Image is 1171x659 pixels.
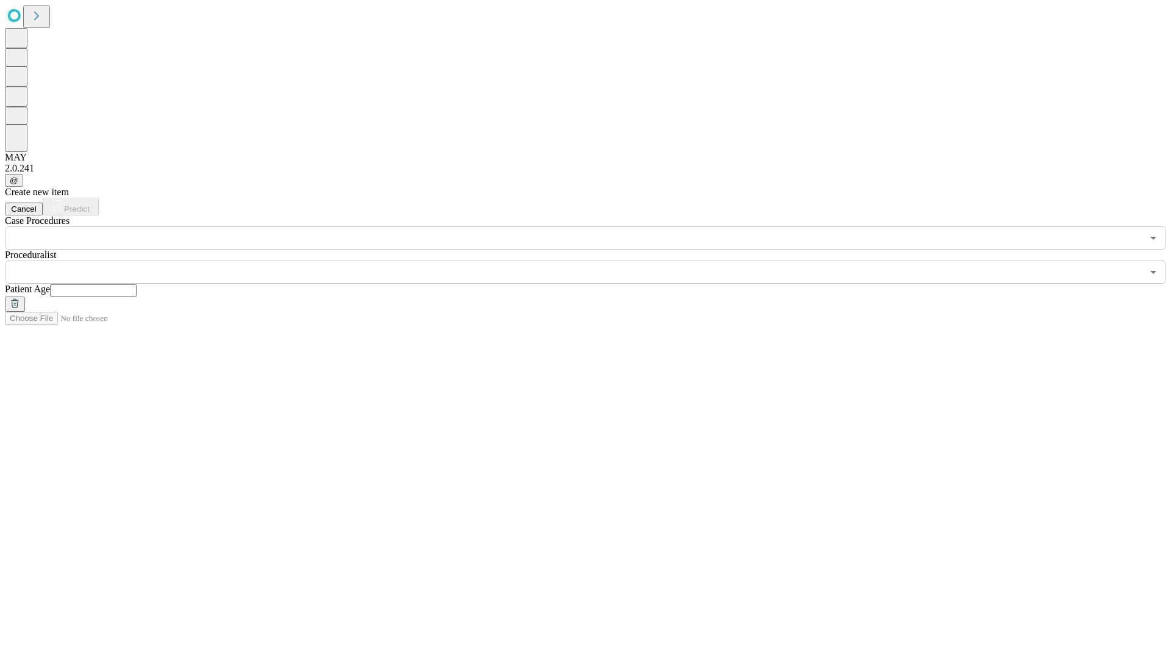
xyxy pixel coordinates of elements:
[11,204,37,214] span: Cancel
[43,198,99,215] button: Predict
[5,203,43,215] button: Cancel
[10,176,18,185] span: @
[1145,229,1162,247] button: Open
[64,204,89,214] span: Predict
[5,152,1166,163] div: MAY
[5,284,50,294] span: Patient Age
[5,163,1166,174] div: 2.0.241
[5,250,56,260] span: Proceduralist
[5,187,69,197] span: Create new item
[5,174,23,187] button: @
[5,215,70,226] span: Scheduled Procedure
[1145,264,1162,281] button: Open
